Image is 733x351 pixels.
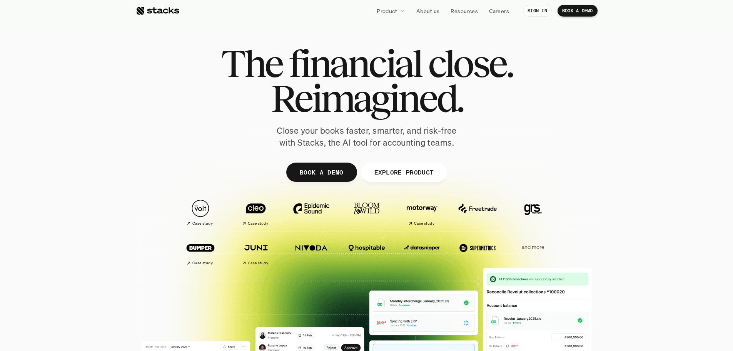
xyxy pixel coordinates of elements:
a: Case study [177,196,224,229]
a: Case study [177,235,224,269]
a: Careers [484,4,514,18]
p: Resources [451,7,478,15]
a: EXPLORE PRODUCT [361,163,447,182]
p: Close your books faster, smarter, and risk-free with Stacks, the AI tool for accounting teams. [270,125,463,149]
p: and more [509,244,557,250]
p: BOOK A DEMO [562,8,593,13]
h2: Case study [414,221,434,226]
a: About us [412,4,444,18]
p: SIGN IN [528,8,547,13]
a: BOOK A DEMO [558,5,598,17]
p: EXPLORE PRODUCT [374,166,434,178]
a: SIGN IN [523,5,552,17]
a: Resources [446,4,483,18]
span: The [221,46,282,81]
h2: Case study [192,221,213,226]
span: Reimagined. [270,81,463,116]
a: Case study [232,196,280,229]
a: BOOK A DEMO [286,163,357,182]
p: About us [416,7,439,15]
a: Case study [398,196,446,229]
p: BOOK A DEMO [299,166,343,178]
p: Careers [489,7,509,15]
span: close. [428,46,513,81]
h2: Case study [248,221,268,226]
h2: Case study [192,261,213,265]
a: Case study [232,235,280,269]
p: Product [377,7,397,15]
h2: Case study [248,261,268,265]
span: financial [289,46,421,81]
